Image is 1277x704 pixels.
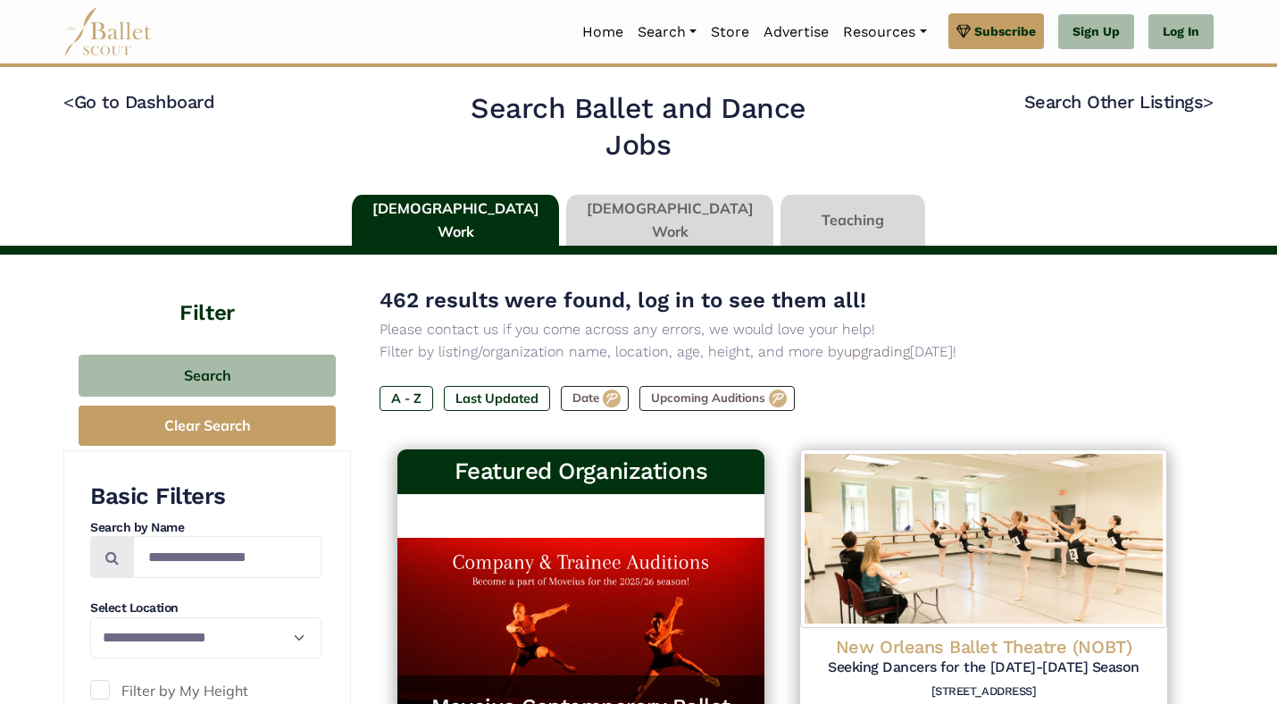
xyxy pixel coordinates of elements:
li: [DEMOGRAPHIC_DATA] Work [563,195,777,247]
input: Search by names... [133,536,321,578]
h6: [STREET_ADDRESS] [814,684,1153,700]
h4: Search by Name [90,519,321,537]
p: Please contact us if you come across any errors, we would love your help! [380,318,1185,341]
code: < [63,90,74,113]
li: Teaching [777,195,929,247]
button: Search [79,355,336,397]
a: upgrading [844,343,910,360]
h4: New Orleans Ballet Theatre (NOBT) [814,635,1153,658]
a: Resources [836,13,933,51]
span: 462 results were found, log in to see them all! [380,288,866,313]
img: Logo [800,449,1167,628]
a: Search [630,13,704,51]
img: gem.svg [956,21,971,41]
h3: Basic Filters [90,482,321,512]
p: Filter by listing/organization name, location, age, height, and more by [DATE]! [380,340,1185,364]
h5: Seeking Dancers for the [DATE]-[DATE] Season [814,658,1153,677]
h4: Filter [63,255,351,328]
button: Clear Search [79,406,336,446]
a: Search Other Listings> [1024,91,1214,113]
a: Store [704,13,756,51]
label: Last Updated [444,386,550,411]
h4: Select Location [90,599,321,617]
a: Advertise [756,13,836,51]
a: Sign Up [1058,14,1134,50]
label: A - Z [380,386,433,411]
code: > [1203,90,1214,113]
li: [DEMOGRAPHIC_DATA] Work [348,195,563,247]
a: <Go to Dashboard [63,91,214,113]
a: Log In [1148,14,1214,50]
a: Subscribe [948,13,1044,49]
label: Upcoming Auditions [639,386,795,411]
h3: Featured Organizations [412,457,750,487]
span: Subscribe [974,21,1036,41]
label: Date [561,386,629,411]
a: Home [575,13,630,51]
h2: Search Ballet and Dance Jobs [438,90,840,164]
